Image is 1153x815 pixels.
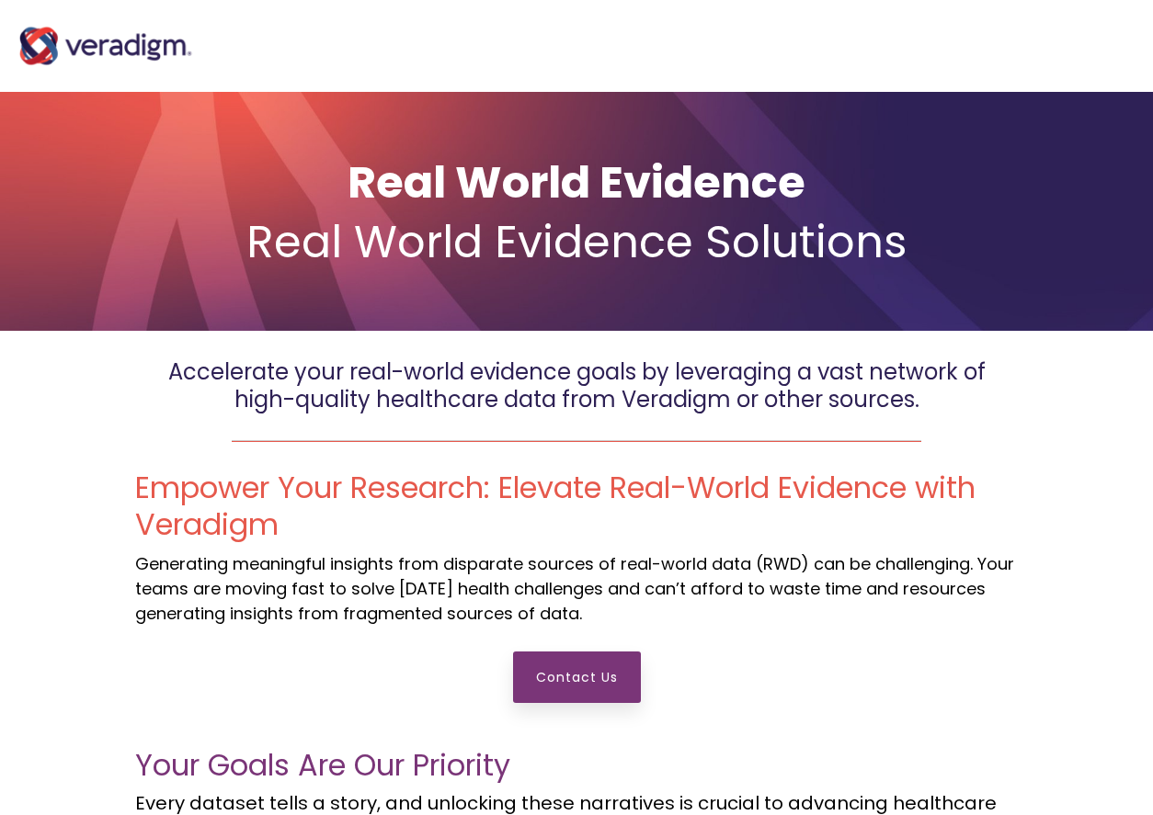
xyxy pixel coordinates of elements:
[348,152,805,213] span: Real World Evidence
[168,357,986,414] span: Accelerate your real-world evidence goals by leveraging a vast network of high-quality healthcare...
[135,551,1018,626] p: Generating meaningful insights from disparate sources of real-world data (RWD) can be challenging...
[14,9,198,83] img: Veradigm Logo
[246,211,908,273] span: Real World Evidence Solutions
[135,744,510,786] span: Your Goals Are Our Priority
[135,467,976,545] span: Empower Your Research: Elevate Real-World Evidence with Veradigm
[513,651,641,703] a: Contact Us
